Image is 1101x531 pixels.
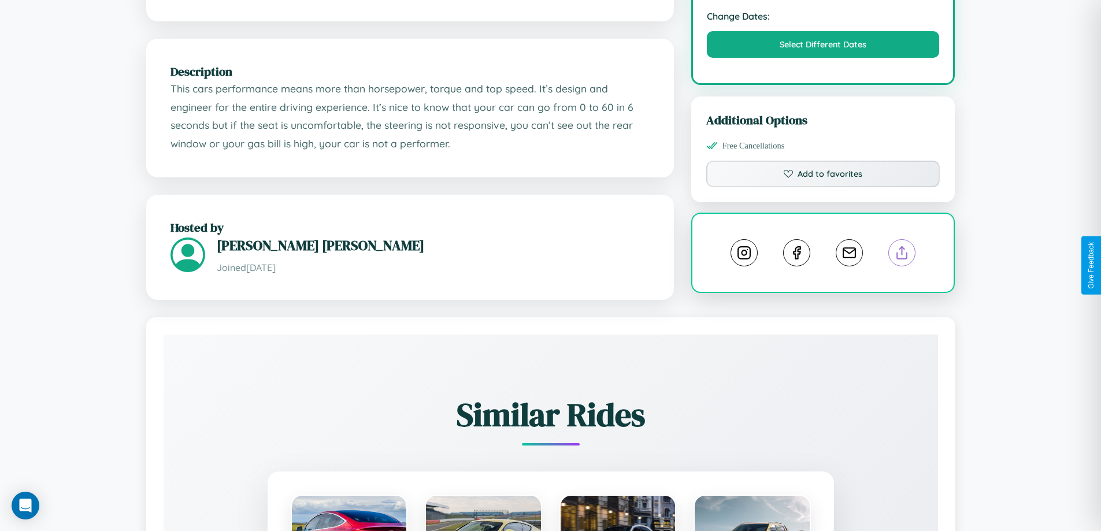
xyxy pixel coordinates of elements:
button: Select Different Dates [707,31,940,58]
div: Open Intercom Messenger [12,492,39,519]
h3: Additional Options [706,112,940,128]
div: Give Feedback [1087,242,1095,289]
span: Free Cancellations [722,141,785,151]
h2: Description [170,63,650,80]
h2: Similar Rides [204,392,898,437]
strong: Change Dates: [707,10,940,22]
p: This cars performance means more than horsepower, torque and top speed. It’s design and engineer ... [170,80,650,153]
h3: [PERSON_NAME] [PERSON_NAME] [217,236,650,255]
p: Joined [DATE] [217,259,650,276]
button: Add to favorites [706,161,940,187]
h2: Hosted by [170,219,650,236]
